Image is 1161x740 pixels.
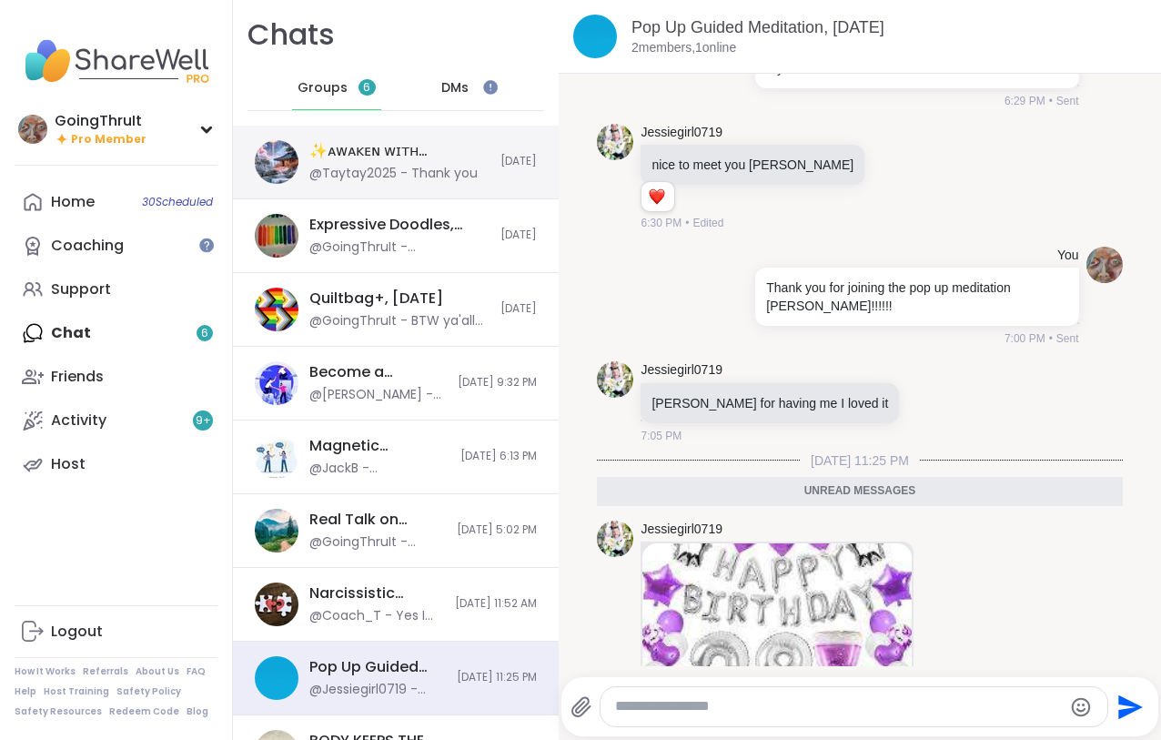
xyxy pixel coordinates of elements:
[1056,330,1079,347] span: Sent
[651,394,888,412] p: [PERSON_NAME] for having me I loved it
[641,521,722,539] a: Jessiegirl0719
[309,165,478,183] div: @Taytay2025 - Thank you
[199,238,214,252] iframe: Spotlight
[309,510,446,530] div: Real Talk on Boundaries & Self-Care, [DATE]
[51,279,111,299] div: Support
[15,224,217,268] a: Coaching
[51,411,106,431] div: Activity
[255,509,298,552] img: Real Talk on Boundaries & Self-Care, Sep 11
[309,238,490,257] div: @GoingThruIt - browndenyka & hiremeandrea - i do hope you two can make it to the next one. Since ...
[55,111,146,131] div: GoingThruIt
[51,236,124,256] div: Coaching
[15,665,76,678] a: How It Works
[15,685,36,698] a: Help
[363,80,370,96] span: 6
[71,132,146,147] span: Pro Member
[597,477,1122,506] div: Unread messages
[441,79,469,97] span: DMs
[51,622,103,642] div: Logout
[309,312,490,330] div: @GoingThruIt - BTW ya'all how was last night, I hope I remember how it all went lol, it all feels...
[15,705,102,718] a: Safety Resources
[1108,686,1149,727] button: Send
[641,428,681,444] span: 7:05 PM
[255,288,298,331] img: Quiltbag+, Sep 11
[309,657,446,677] div: Pop Up Guided Meditation, [DATE]
[1086,247,1123,283] img: https://sharewell-space-live.sfo3.digitaloceanspaces.com/user-generated/48fc4fc7-d9bc-4228-993b-a...
[255,214,298,258] img: Expressive Doodles, Sep 11
[255,361,298,405] img: Become a ShareWell Host (info session), Sep 11
[615,697,1062,716] textarea: Type your message
[309,607,444,625] div: @Coach_T - Yes I use chatGPT for my thumbnails and course content with copilot and [PERSON_NAME]
[109,705,179,718] a: Redeem Code
[136,665,179,678] a: About Us
[597,361,633,398] img: https://sharewell-space-live.sfo3.digitaloceanspaces.com/user-generated/3602621c-eaa5-4082-863a-9...
[116,685,181,698] a: Safety Policy
[651,156,853,174] p: nice to meet you [PERSON_NAME]
[15,610,217,654] a: Logout
[685,215,689,231] span: •
[309,362,447,382] div: Become a ShareWell Host (info session), [DATE]
[15,180,217,224] a: Home30Scheduled
[1005,93,1045,109] span: 6:29 PM
[641,182,673,211] div: Reaction list
[309,436,449,456] div: Magnetic Speaking Skills: Silence & Pacing, [DATE]
[457,522,537,538] span: [DATE] 5:02 PM
[1049,330,1053,347] span: •
[51,454,86,474] div: Host
[597,124,633,160] img: https://sharewell-space-live.sfo3.digitaloceanspaces.com/user-generated/3602621c-eaa5-4082-863a-9...
[255,656,298,700] img: Pop Up Guided Meditation, Sep 09
[18,115,47,144] img: GoingThruIt
[457,670,537,685] span: [DATE] 11:25 PM
[309,460,449,478] div: @JackB - @[PERSON_NAME] updates: [URL][DOMAIN_NAME]
[247,15,335,56] h1: Chats
[641,215,681,231] span: 6:30 PM
[309,141,490,161] div: ✨ᴀᴡᴀᴋᴇɴ ᴡɪᴛʜ ʙᴇᴀᴜᴛɪғᴜʟ sᴏᴜʟs✨, [DATE]
[641,124,722,142] a: Jessiegirl0719
[460,449,537,464] span: [DATE] 6:13 PM
[1005,330,1045,347] span: 7:00 PM
[458,375,537,390] span: [DATE] 9:32 PM
[51,192,95,212] div: Home
[800,451,920,470] span: [DATE] 11:25 PM
[309,215,490,235] div: Expressive Doodles, [DATE]
[500,301,537,317] span: [DATE]
[309,583,444,603] div: Narcissistic Abuse Support Group (90min), [DATE]
[647,189,666,204] button: Reactions: love
[255,583,298,626] img: Narcissistic Abuse Support Group (90min), Sep 10
[196,413,211,429] span: 9 +
[1056,93,1079,109] span: Sent
[309,681,446,699] div: @Jessiegirl0719 - [URL][DOMAIN_NAME]
[255,140,298,184] img: ✨ᴀᴡᴀᴋᴇɴ ᴡɪᴛʜ ʙᴇᴀᴜᴛɪғᴜʟ sᴏᴜʟs✨, Sep 12
[483,80,498,95] iframe: Spotlight
[692,215,723,231] span: Edited
[44,685,109,698] a: Host Training
[15,399,217,442] a: Activity9+
[500,154,537,169] span: [DATE]
[15,268,217,311] a: Support
[15,355,217,399] a: Friends
[309,386,447,404] div: @[PERSON_NAME] - Hey peeps - I just stumbled across this - fyi. There's plenty of need, so it sho...
[309,533,446,552] div: @GoingThruIt - thank you t!!!!!
[1070,696,1092,718] button: Emoji picker
[1049,93,1053,109] span: •
[298,79,348,97] span: Groups
[597,521,633,557] img: https://sharewell-space-live.sfo3.digitaloceanspaces.com/user-generated/3602621c-eaa5-4082-863a-9...
[641,361,722,380] a: Jessiegirl0719
[500,228,537,243] span: [DATE]
[15,29,217,93] img: ShareWell Nav Logo
[51,367,104,387] div: Friends
[455,596,537,612] span: [DATE] 11:52 AM
[1057,247,1079,265] h4: You
[83,665,128,678] a: Referrals
[309,289,443,309] div: Quiltbag+, [DATE]
[631,18,884,36] a: Pop Up Guided Meditation, [DATE]
[255,435,298,479] img: Magnetic Speaking Skills: Silence & Pacing, Sep 11
[766,279,1067,315] p: Thank you for joining the pop up meditation [PERSON_NAME]!!!!!!
[15,442,217,486] a: Host
[142,195,213,209] span: 30 Scheduled
[631,39,736,57] p: 2 members, 1 online
[187,665,206,678] a: FAQ
[187,705,208,718] a: Blog
[573,15,617,58] img: Pop Up Guided Meditation, Sep 09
